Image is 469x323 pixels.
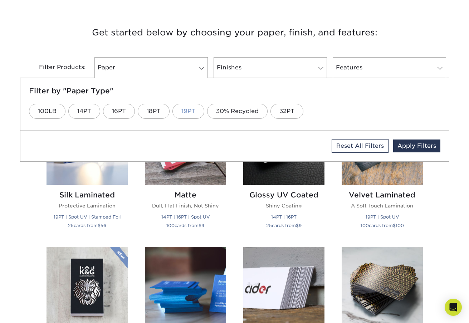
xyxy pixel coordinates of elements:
a: 18PT [138,104,170,119]
a: Velvet Laminated Business Cards Velvet Laminated A Soft Touch Lamination 19PT | Spot UV 100cards ... [342,104,423,238]
small: cards from [266,223,302,228]
a: 30% Recycled [207,104,268,119]
small: cards from [166,223,204,228]
h5: Filter by "Paper Type" [29,87,440,95]
small: 14PT | 16PT | Spot UV [161,214,210,220]
a: 19PT [172,104,204,119]
a: Matte Business Cards Matte Dull, Flat Finish, Not Shiny 14PT | 16PT | Spot UV 100cards from$9 [145,104,226,238]
span: 9 [201,223,204,228]
p: Protective Lamination [47,202,128,209]
h2: Matte [145,191,226,199]
p: Dull, Flat Finish, Not Shiny [145,202,226,209]
span: 9 [299,223,302,228]
small: cards from [361,223,404,228]
img: New Product [110,247,128,268]
h2: Velvet Laminated [342,191,423,199]
span: 25 [68,223,74,228]
div: Open Intercom Messenger [445,299,462,316]
a: 100LB [29,104,65,119]
a: 32PT [270,104,303,119]
a: 16PT [103,104,135,119]
div: Filter Products: [20,57,92,78]
small: cards from [68,223,106,228]
span: 25 [266,223,272,228]
span: 56 [101,223,106,228]
span: 100 [166,223,175,228]
p: A Soft Touch Lamination [342,202,423,209]
h2: Glossy UV Coated [243,191,324,199]
a: Silk Laminated Business Cards Silk Laminated Protective Lamination 19PT | Spot UV | Stamped Foil ... [47,104,128,238]
a: Finishes [214,57,327,78]
span: $ [98,223,101,228]
span: $ [199,223,201,228]
span: 100 [361,223,369,228]
span: $ [393,223,396,228]
span: $ [296,223,299,228]
a: Features [333,57,446,78]
small: 19PT | Spot UV [366,214,399,220]
p: Shiny Coating [243,202,324,209]
a: 14PT [68,104,100,119]
span: 100 [396,223,404,228]
h2: Silk Laminated [47,191,128,199]
a: Paper [94,57,208,78]
a: Glossy UV Coated Business Cards Glossy UV Coated Shiny Coating 14PT | 16PT 25cards from$9 [243,104,324,238]
small: 19PT | Spot UV | Stamped Foil [54,214,121,220]
h3: Get started below by choosing your paper, finish, and features: [25,16,444,49]
a: Apply Filters [393,140,440,152]
a: Reset All Filters [332,139,389,153]
small: 14PT | 16PT [271,214,297,220]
